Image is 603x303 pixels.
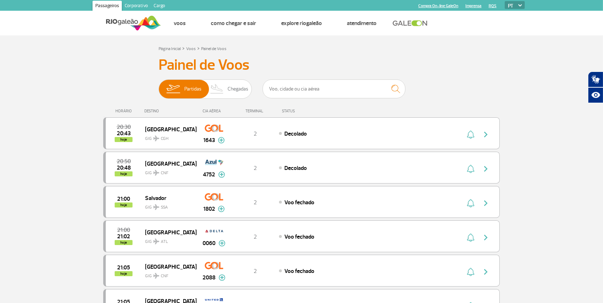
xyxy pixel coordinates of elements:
[115,240,133,245] span: hoje
[588,87,603,103] button: Abrir recursos assistivos.
[153,273,159,279] img: destiny_airplane.svg
[115,171,133,176] span: hoje
[588,72,603,103] div: Plugin de acessibilidade da Hand Talk.
[284,165,307,172] span: Decolado
[284,233,314,240] span: Voo fechado
[281,20,322,27] a: Explore RIOgaleão
[174,20,186,27] a: Voos
[161,170,168,176] span: CNF
[489,4,497,8] a: RQS
[284,268,314,275] span: Voo fechado
[203,239,216,248] span: 0060
[467,165,474,173] img: sino-painel-voo.svg
[161,239,168,245] span: ATL
[219,274,225,281] img: mais-info-painel-voo.svg
[161,273,168,279] span: CNF
[145,200,191,211] span: GIG
[151,1,168,12] a: Cargo
[278,109,337,113] div: STATUS
[159,46,181,52] a: Página Inicial
[196,109,232,113] div: CIA AÉREA
[145,159,191,168] span: [GEOGRAPHIC_DATA]
[211,20,256,27] a: Como chegar e sair
[159,56,444,74] h3: Painel de Voos
[219,240,225,246] img: mais-info-painel-voo.svg
[482,268,490,276] img: seta-direita-painel-voo.svg
[254,165,257,172] span: 2
[117,196,130,201] span: 2025-09-25 21:00:00
[184,80,201,98] span: Partidas
[418,4,458,8] a: Compra On-line GaleOn
[254,268,257,275] span: 2
[145,235,191,245] span: GIG
[117,159,131,164] span: 2025-09-25 20:50:00
[218,206,225,212] img: mais-info-painel-voo.svg
[105,109,144,113] div: HORÁRIO
[218,137,225,143] img: mais-info-painel-voo.svg
[203,170,215,179] span: 4752
[144,109,196,113] div: DESTINO
[206,80,228,98] img: slider-desembarque
[117,165,131,170] span: 2025-09-25 20:48:00
[145,124,191,134] span: [GEOGRAPHIC_DATA]
[482,130,490,139] img: seta-direita-painel-voo.svg
[161,204,168,211] span: SSA
[467,199,474,207] img: sino-painel-voo.svg
[467,130,474,139] img: sino-painel-voo.svg
[93,1,122,12] a: Passageiros
[201,46,226,52] a: Painel de Voos
[254,130,257,137] span: 2
[482,233,490,242] img: seta-direita-painel-voo.svg
[284,130,307,137] span: Decolado
[145,132,191,142] span: GIG
[117,131,131,136] span: 2025-09-25 20:43:43
[467,233,474,242] img: sino-painel-voo.svg
[153,136,159,141] img: destiny_airplane.svg
[203,136,215,145] span: 1643
[153,204,159,210] img: destiny_airplane.svg
[186,46,196,52] a: Voos
[228,80,248,98] span: Chegadas
[197,44,200,52] a: >
[115,271,133,276] span: hoje
[145,269,191,279] span: GIG
[465,4,482,8] a: Imprensa
[145,228,191,237] span: [GEOGRAPHIC_DATA]
[115,202,133,207] span: hoje
[203,205,215,213] span: 1802
[145,262,191,271] span: [GEOGRAPHIC_DATA]
[182,44,185,52] a: >
[117,265,130,270] span: 2025-09-25 21:05:00
[203,273,216,282] span: 2088
[347,20,377,27] a: Atendimento
[162,80,184,98] img: slider-embarque
[218,171,225,178] img: mais-info-painel-voo.svg
[232,109,278,113] div: TERMINAL
[117,228,130,233] span: 2025-09-25 21:00:00
[145,166,191,176] span: GIG
[254,233,257,240] span: 2
[117,234,130,239] span: 2025-09-25 21:02:26
[153,170,159,176] img: destiny_airplane.svg
[161,136,169,142] span: CGH
[117,124,131,129] span: 2025-09-25 20:30:00
[145,193,191,202] span: Salvador
[482,165,490,173] img: seta-direita-painel-voo.svg
[122,1,151,12] a: Corporativo
[254,199,257,206] span: 2
[153,239,159,244] img: destiny_airplane.svg
[284,199,314,206] span: Voo fechado
[115,137,133,142] span: hoje
[588,72,603,87] button: Abrir tradutor de língua de sinais.
[263,79,405,98] input: Voo, cidade ou cia aérea
[467,268,474,276] img: sino-painel-voo.svg
[482,199,490,207] img: seta-direita-painel-voo.svg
